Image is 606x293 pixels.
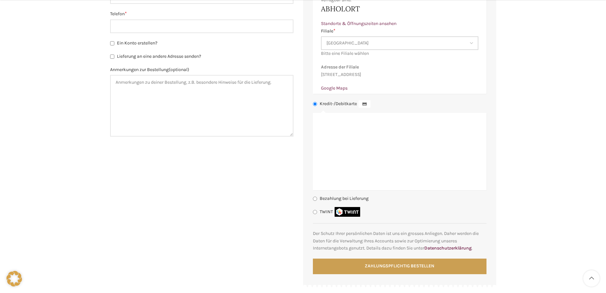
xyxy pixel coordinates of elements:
label: Kredit-/Debitkarte [320,101,372,106]
a: Google Maps [321,85,348,91]
a: Scroll to top button [583,270,600,287]
strong: Adresse der Filiale [321,64,359,70]
input: Lieferung an eine andere Adresse senden? [110,55,114,59]
p: [STREET_ADDRESS] [321,71,478,78]
label: Bezahlung bei Lieferung [320,196,369,201]
span: Ein Konto erstellen? [117,40,157,46]
p: Der Schutz Ihrer persönlichen Daten ist uns ein grosses Anliegen. Daher werden die Daten für die ... [313,230,486,252]
span: Lieferung an eine andere Adresse senden? [117,54,201,59]
img: TWINT [335,207,360,217]
input: Ein Konto erstellen? [110,41,114,45]
button: Zahlungspflichtig bestellen [313,259,486,274]
h3: Abholort [321,4,478,14]
label: Filiale [321,28,478,35]
span: Bitte eine Filiale wählen [321,51,369,56]
img: Kredit-/Debitkarte [359,100,371,108]
label: Telefon [110,10,293,18]
label: Anmerkungen zur Bestellung [110,66,293,73]
a: Standorte & Öffnungszeiten ansehen [321,21,396,26]
label: TWINT [320,209,362,214]
iframe: Sicherer Eingaberahmen für Zahlungen [316,118,480,184]
span: (optional) [169,67,189,72]
a: Datenschutzerklärung [424,245,472,251]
